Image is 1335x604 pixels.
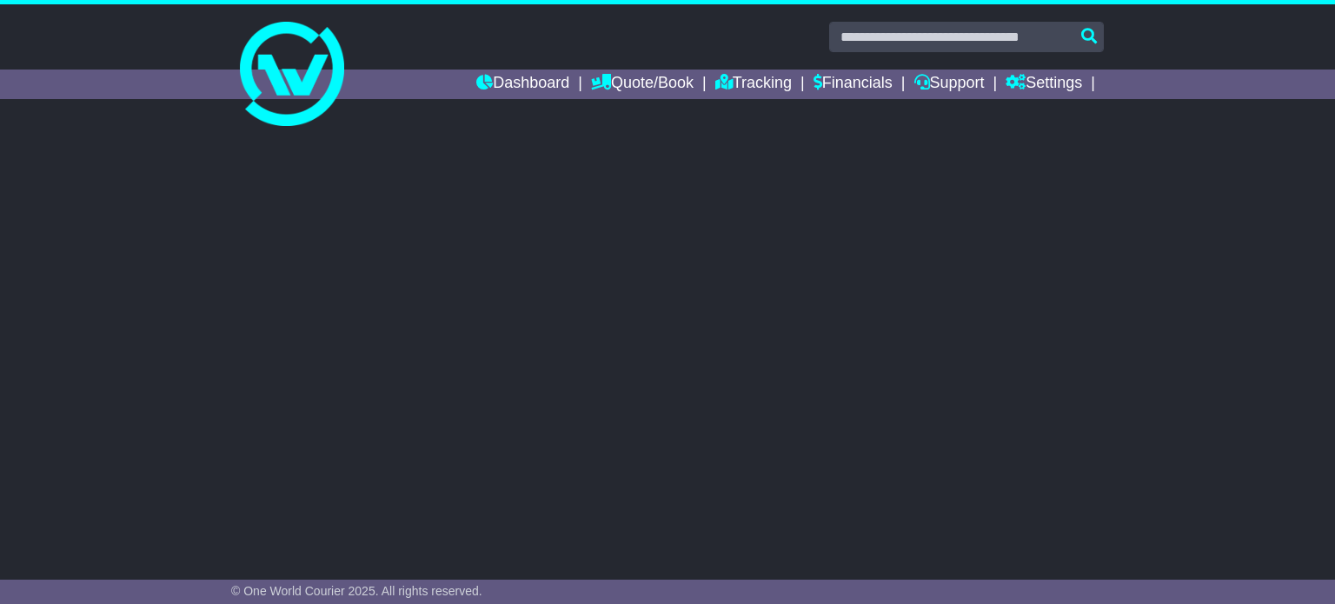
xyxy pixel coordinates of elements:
[814,70,893,99] a: Financials
[231,584,482,598] span: © One World Courier 2025. All rights reserved.
[1006,70,1082,99] a: Settings
[476,70,569,99] a: Dashboard
[914,70,985,99] a: Support
[715,70,792,99] a: Tracking
[591,70,694,99] a: Quote/Book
